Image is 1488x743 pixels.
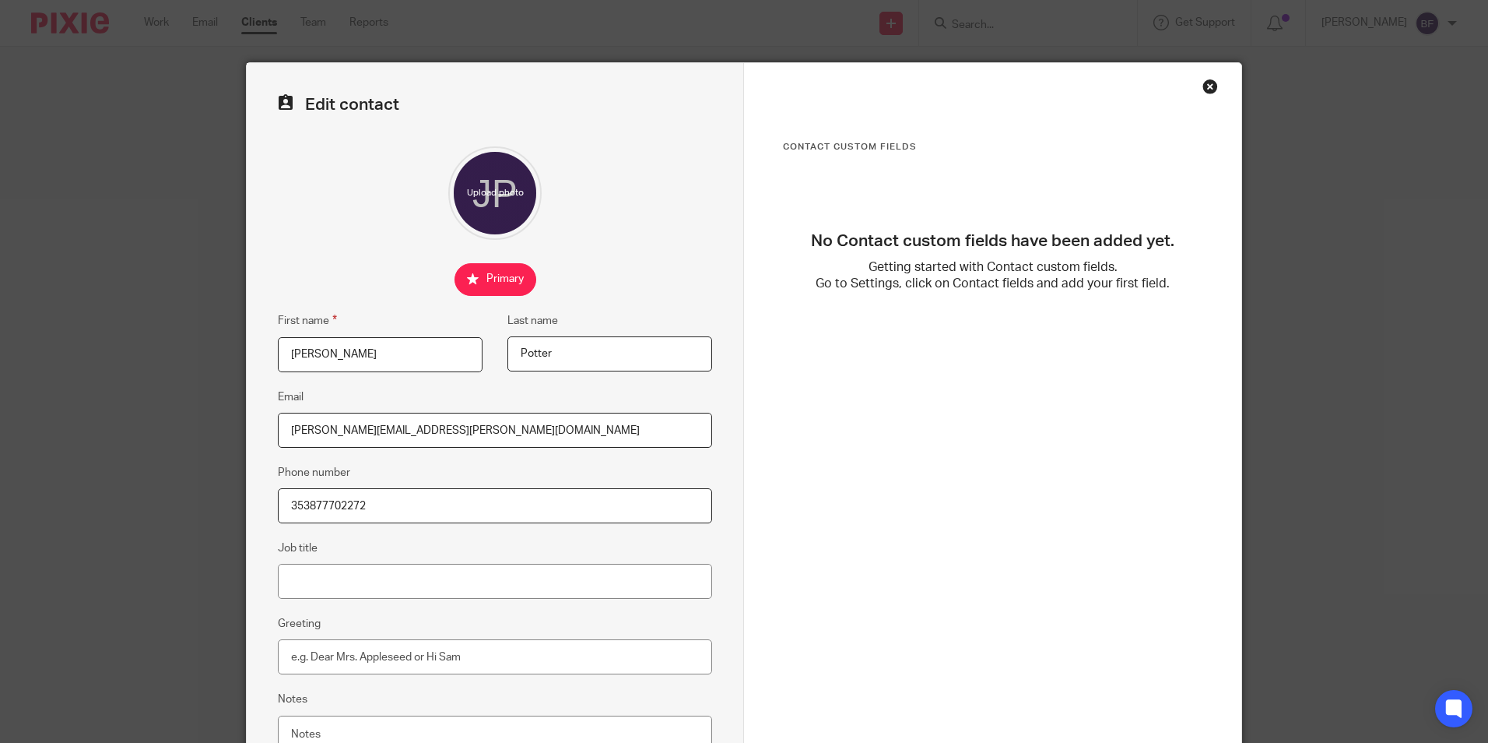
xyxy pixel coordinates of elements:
label: Phone number [278,465,350,481]
h3: No Contact custom fields have been added yet. [783,231,1202,252]
label: Notes [278,692,307,707]
div: Close this dialog window [1202,79,1218,94]
h3: Contact Custom fields [783,141,1202,153]
label: Greeting [278,616,321,632]
label: Last name [507,313,558,329]
p: Getting started with Contact custom fields. Go to Settings, click on Contact fields and add your ... [783,259,1202,293]
input: e.g. Dear Mrs. Appleseed or Hi Sam [278,639,712,674]
h2: Edit contact [278,94,712,115]
label: Email [278,389,304,405]
label: First name [278,312,337,329]
label: Job title [278,541,318,556]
